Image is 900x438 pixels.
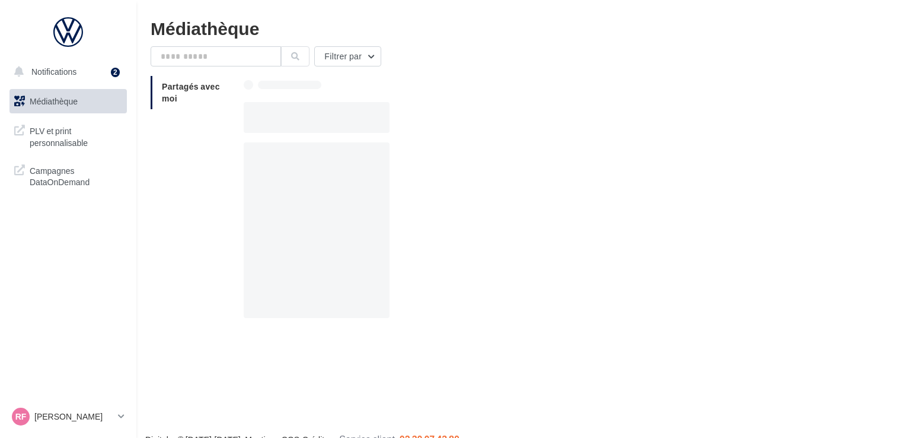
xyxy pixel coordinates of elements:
[34,411,113,423] p: [PERSON_NAME]
[7,118,129,153] a: PLV et print personnalisable
[30,96,78,106] span: Médiathèque
[151,19,886,37] div: Médiathèque
[30,163,122,188] span: Campagnes DataOnDemand
[30,123,122,148] span: PLV et print personnalisable
[7,158,129,193] a: Campagnes DataOnDemand
[314,46,381,66] button: Filtrer par
[7,89,129,114] a: Médiathèque
[15,411,27,423] span: RF
[7,59,125,84] button: Notifications 2
[162,81,220,103] span: Partagés avec moi
[111,68,120,77] div: 2
[9,405,127,428] a: RF [PERSON_NAME]
[31,66,76,77] span: Notifications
